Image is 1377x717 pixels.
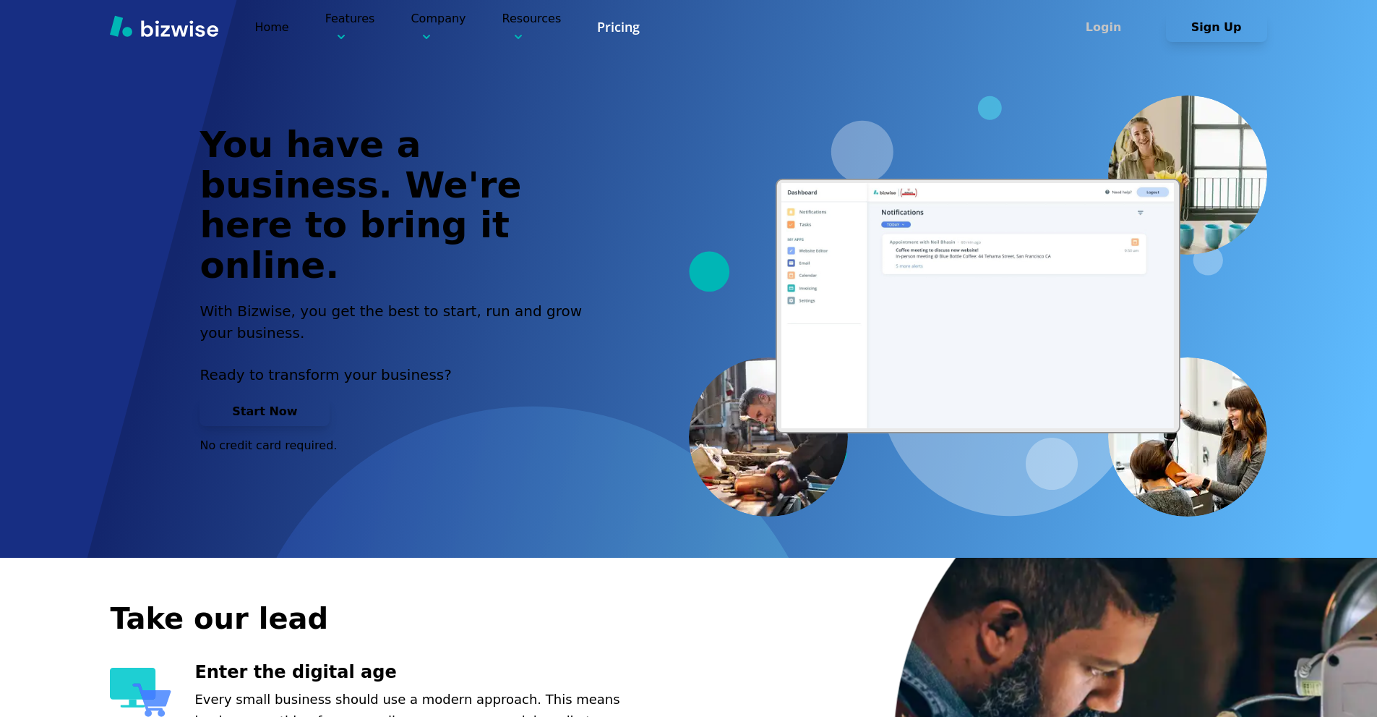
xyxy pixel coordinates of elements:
[200,397,330,426] button: Start Now
[325,10,375,44] p: Features
[200,300,599,344] h2: With Bizwise, you get the best to start, run and grow your business.
[200,125,599,286] h1: You have a business. We're here to bring it online.
[200,438,599,454] p: No credit card required.
[1053,13,1154,42] button: Login
[502,10,562,44] p: Resources
[1166,13,1267,42] button: Sign Up
[110,599,1194,638] h2: Take our lead
[194,661,652,684] h3: Enter the digital age
[254,20,288,34] a: Home
[1053,20,1166,34] a: Login
[597,18,640,36] a: Pricing
[411,10,466,44] p: Company
[200,364,599,386] p: Ready to transform your business?
[1166,20,1267,34] a: Sign Up
[110,668,171,717] img: Enter the digital age Icon
[110,15,218,37] img: Bizwise Logo
[200,404,330,418] a: Start Now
